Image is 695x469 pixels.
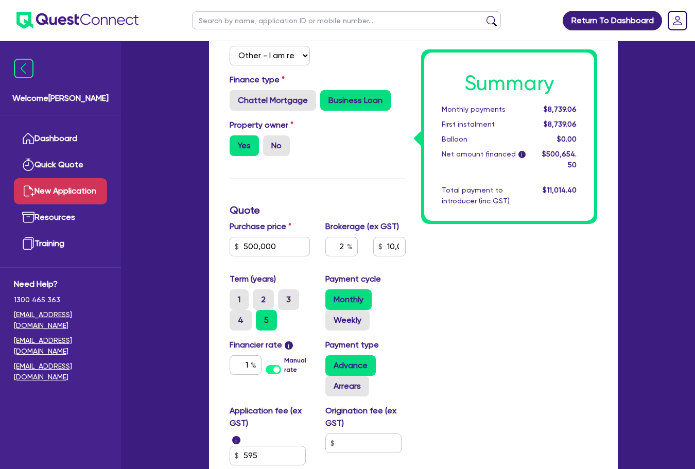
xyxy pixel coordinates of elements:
[12,92,109,105] span: Welcome [PERSON_NAME]
[14,152,107,178] a: Quick Quote
[22,237,34,250] img: training
[230,135,259,156] label: Yes
[14,309,107,331] a: [EMAIL_ADDRESS][DOMAIN_NAME]
[230,273,276,285] label: Term (years)
[22,185,34,197] img: new-application
[14,178,107,204] a: New Application
[14,231,107,257] a: Training
[278,289,299,310] label: 3
[325,289,372,310] label: Monthly
[325,376,369,396] label: Arrears
[285,341,293,350] span: i
[284,356,310,374] label: Manual rate
[518,151,526,159] span: i
[230,289,249,310] label: 1
[256,310,277,331] label: 5
[22,159,34,171] img: quick-quote
[230,204,406,216] h3: Quote
[325,273,381,285] label: Payment cycle
[230,339,293,351] label: Financier rate
[192,11,501,29] input: Search by name, application ID or mobile number...
[544,105,577,113] span: $8,739.06
[325,339,379,351] label: Payment type
[230,310,252,331] label: 4
[232,436,240,444] span: i
[320,90,391,111] label: Business Loan
[230,74,285,86] label: Finance type
[544,120,577,128] span: $8,739.06
[434,134,534,145] div: Balloon
[230,405,310,429] label: Application fee (ex GST)
[434,104,534,115] div: Monthly payments
[22,211,34,223] img: resources
[434,149,534,170] div: Net amount financed
[230,90,316,111] label: Chattel Mortgage
[14,59,33,78] img: icon-menu-close
[230,220,291,233] label: Purchase price
[263,135,290,156] label: No
[434,119,534,130] div: First instalment
[434,185,534,206] div: Total payment to introducer (inc GST)
[563,11,662,30] a: Return To Dashboard
[442,71,577,96] h1: Summary
[14,335,107,357] a: [EMAIL_ADDRESS][DOMAIN_NAME]
[253,289,274,310] label: 2
[14,126,107,152] a: Dashboard
[543,186,577,194] span: $11,014.40
[230,119,293,131] label: Property owner
[16,12,138,29] img: quest-connect-logo-blue
[14,204,107,231] a: Resources
[325,405,406,429] label: Origination fee (ex GST)
[14,294,107,305] span: 1300 465 363
[325,310,370,331] label: Weekly
[325,220,399,233] label: Brokerage (ex GST)
[14,278,107,290] span: Need Help?
[664,7,691,34] a: Dropdown toggle
[325,355,376,376] label: Advance
[14,361,107,383] a: [EMAIL_ADDRESS][DOMAIN_NAME]
[542,150,577,169] span: $500,654.50
[557,135,577,143] span: $0.00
